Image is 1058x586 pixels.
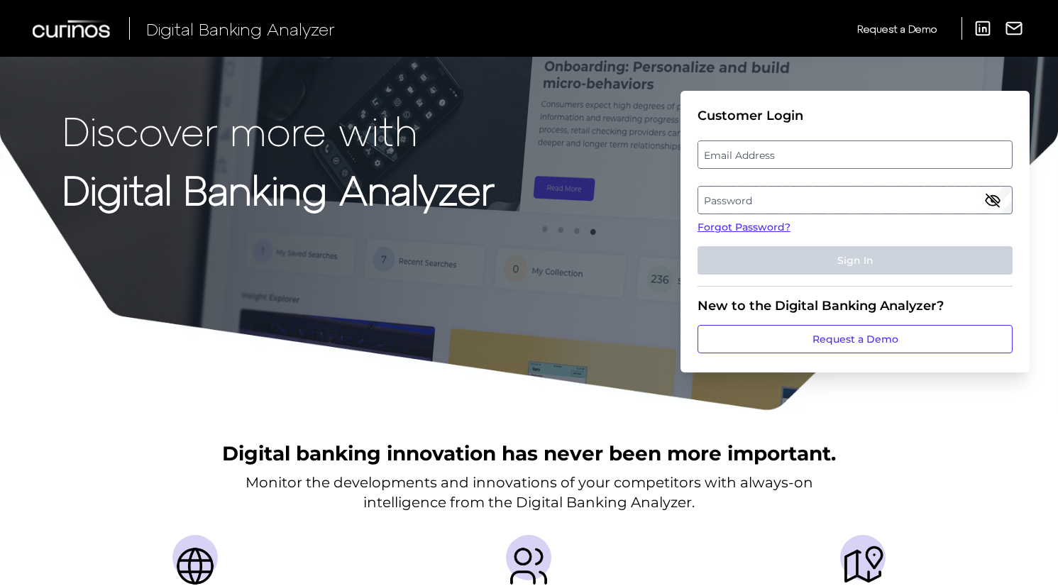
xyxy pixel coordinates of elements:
[698,246,1013,275] button: Sign In
[62,108,495,153] p: Discover more with
[146,18,335,39] span: Digital Banking Analyzer
[33,20,112,38] img: Curinos
[698,220,1013,235] a: Forgot Password?
[857,17,937,40] a: Request a Demo
[698,325,1013,353] a: Request a Demo
[698,187,1011,213] label: Password
[246,472,813,512] p: Monitor the developments and innovations of your competitors with always-on intelligence from the...
[698,108,1013,123] div: Customer Login
[857,23,937,35] span: Request a Demo
[698,142,1011,167] label: Email Address
[222,440,836,467] h2: Digital banking innovation has never been more important.
[698,298,1013,314] div: New to the Digital Banking Analyzer?
[62,165,495,213] strong: Digital Banking Analyzer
